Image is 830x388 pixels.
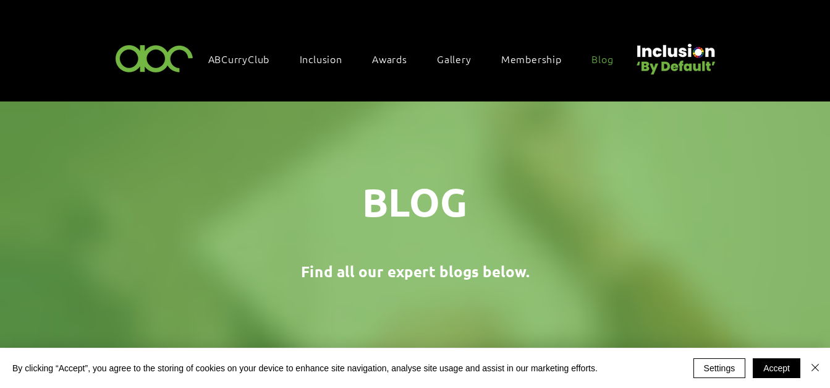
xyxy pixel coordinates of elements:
[585,46,632,72] a: Blog
[294,46,361,72] div: Inclusion
[808,360,823,375] img: Close
[753,358,800,378] button: Accept
[431,46,490,72] a: Gallery
[300,52,342,66] span: Inclusion
[366,46,426,72] div: Awards
[208,52,270,66] span: ABCurryClub
[808,358,823,378] button: Close
[202,46,632,72] nav: Site
[12,363,598,374] span: By clicking “Accept”, you agree to the storing of cookies on your device to enhance site navigati...
[362,177,467,226] span: BLOG
[301,262,530,281] span: Find all our expert blogs below.
[495,46,580,72] a: Membership
[632,33,718,76] img: Untitled design (22).png
[112,40,197,76] img: ABC-Logo-Blank-Background-01-01-2.png
[693,358,746,378] button: Settings
[437,52,472,66] span: Gallery
[372,52,407,66] span: Awards
[202,46,289,72] a: ABCurryClub
[591,52,613,66] span: Blog
[501,52,562,66] span: Membership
